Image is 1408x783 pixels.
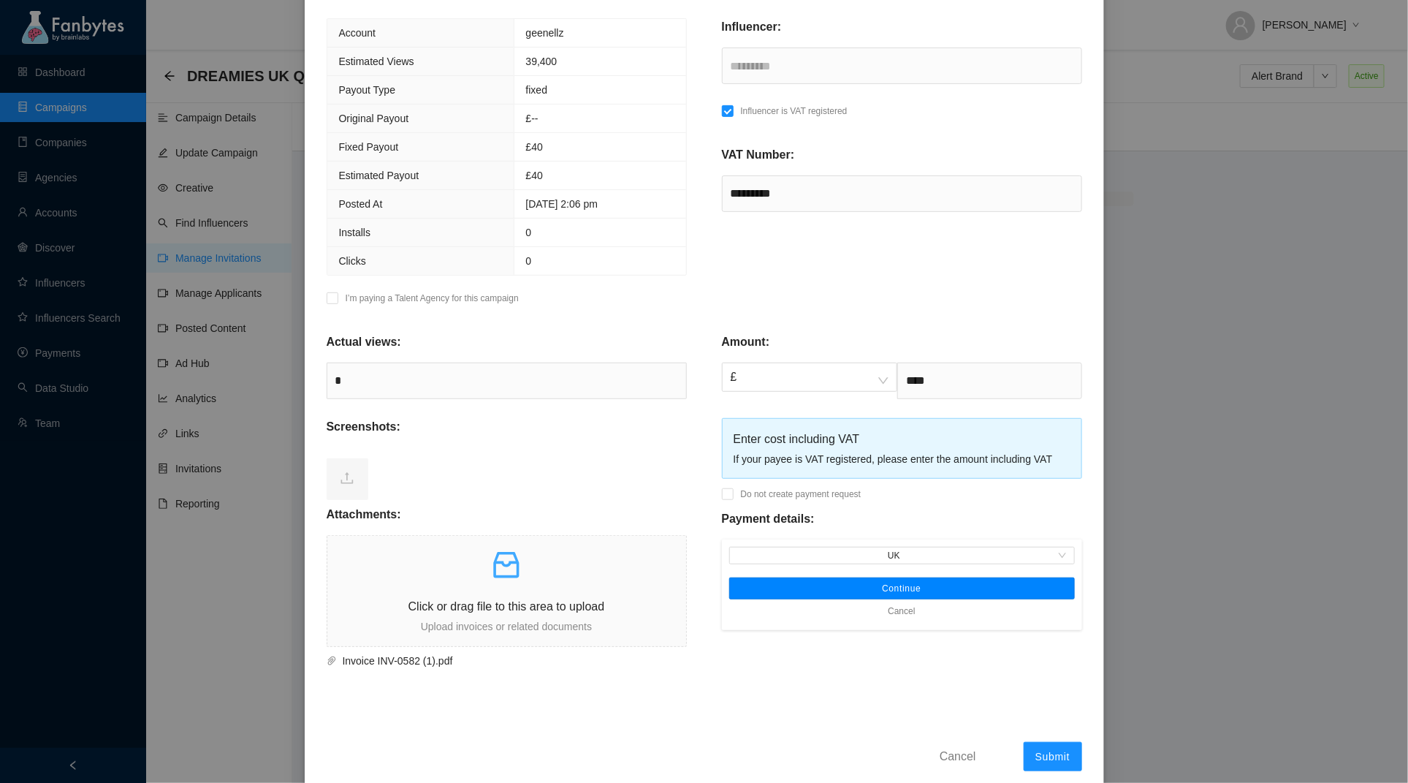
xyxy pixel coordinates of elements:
[882,583,921,594] span: Continue
[327,597,686,616] p: Click or drag file to this area to upload
[526,170,543,181] span: £40
[741,104,848,118] p: Influencer is VAT registered
[339,84,396,96] span: Payout Type
[339,141,399,153] span: Fixed Payout
[722,333,770,351] p: Amount:
[327,536,686,646] span: inboxClick or drag file to this area to uploadUpload invoices or related documents
[722,146,795,164] p: VAT Number:
[940,747,976,765] span: Cancel
[339,255,366,267] span: Clicks
[327,506,401,523] p: Attachments:
[339,27,376,39] span: Account
[526,227,532,238] span: 0
[1035,751,1070,763] span: Submit
[327,619,686,635] p: Upload invoices or related documents
[327,333,401,351] p: Actual views:
[526,113,539,124] span: £ --
[526,198,598,210] span: [DATE] 2:06 pm
[734,430,1070,448] div: Enter cost including VAT
[339,170,419,181] span: Estimated Payout
[734,451,1070,467] div: If your payee is VAT registered, please enter the amount including VAT
[337,653,669,669] span: Invoice INV-0582 (1).pdf
[877,599,926,623] button: Cancel
[346,291,519,306] p: I’m paying a Talent Agency for this campaign
[735,548,1069,564] span: UK
[526,141,543,153] span: £40
[489,548,524,583] span: inbox
[729,578,1075,599] button: Continue
[526,84,548,96] span: fixed
[929,744,987,768] button: Cancel
[327,656,337,666] span: paper-clip
[327,418,400,436] p: Screenshots:
[722,510,815,528] p: Payment details:
[339,113,409,124] span: Original Payout
[741,487,861,502] p: Do not create payment request
[1024,742,1082,771] button: Submit
[526,27,564,39] span: geenellz
[339,198,383,210] span: Posted At
[526,255,532,267] span: 0
[340,471,354,485] span: upload
[722,18,782,36] p: Influencer:
[526,56,558,67] span: 39,400
[339,227,371,238] span: Installs
[339,56,414,67] span: Estimated Views
[731,363,888,391] span: £
[888,604,915,619] span: Cancel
